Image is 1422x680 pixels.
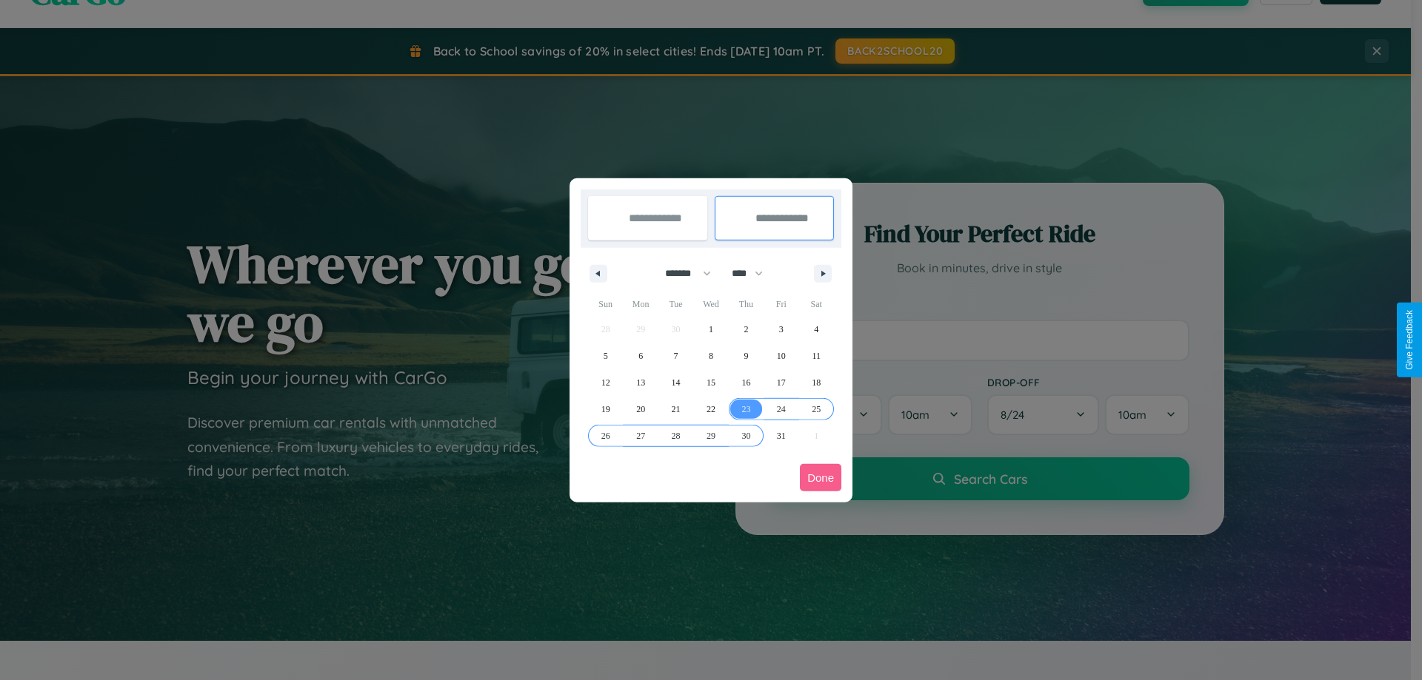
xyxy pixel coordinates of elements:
span: 1 [709,316,713,343]
span: 18 [812,369,821,396]
button: 15 [693,369,728,396]
button: 28 [658,423,693,449]
span: 19 [601,396,610,423]
span: Wed [693,292,728,316]
button: 14 [658,369,693,396]
span: 17 [777,369,786,396]
span: 21 [672,396,681,423]
span: 4 [814,316,818,343]
div: Give Feedback [1404,310,1415,370]
button: 11 [799,343,834,369]
button: 16 [729,369,764,396]
span: 26 [601,423,610,449]
span: 3 [779,316,784,343]
span: 25 [812,396,821,423]
span: 12 [601,369,610,396]
button: 24 [764,396,798,423]
button: 30 [729,423,764,449]
span: 11 [812,343,821,369]
button: 17 [764,369,798,396]
button: 18 [799,369,834,396]
span: 14 [672,369,681,396]
span: 16 [741,369,750,396]
button: 22 [693,396,728,423]
span: Tue [658,292,693,316]
button: 9 [729,343,764,369]
span: 20 [636,396,645,423]
span: Mon [623,292,658,316]
button: 19 [588,396,623,423]
button: 7 [658,343,693,369]
span: 28 [672,423,681,449]
span: 29 [707,423,715,449]
button: 3 [764,316,798,343]
span: 30 [741,423,750,449]
span: Sun [588,292,623,316]
button: 31 [764,423,798,449]
button: 23 [729,396,764,423]
button: 13 [623,369,658,396]
span: 27 [636,423,645,449]
button: 26 [588,423,623,449]
span: Sat [799,292,834,316]
button: 4 [799,316,834,343]
span: 31 [777,423,786,449]
span: 13 [636,369,645,396]
span: 8 [709,343,713,369]
button: 29 [693,423,728,449]
span: 10 [777,343,786,369]
span: 24 [777,396,786,423]
span: 22 [707,396,715,423]
span: Fri [764,292,798,316]
button: 5 [588,343,623,369]
span: 2 [744,316,748,343]
button: 1 [693,316,728,343]
span: 6 [638,343,643,369]
button: 20 [623,396,658,423]
span: 7 [674,343,678,369]
span: 5 [604,343,608,369]
button: Done [800,464,841,491]
span: Thu [729,292,764,316]
button: 12 [588,369,623,396]
button: 6 [623,343,658,369]
button: 25 [799,396,834,423]
span: 23 [741,396,750,423]
button: 8 [693,343,728,369]
button: 21 [658,396,693,423]
span: 9 [744,343,748,369]
button: 10 [764,343,798,369]
button: 2 [729,316,764,343]
button: 27 [623,423,658,449]
span: 15 [707,369,715,396]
